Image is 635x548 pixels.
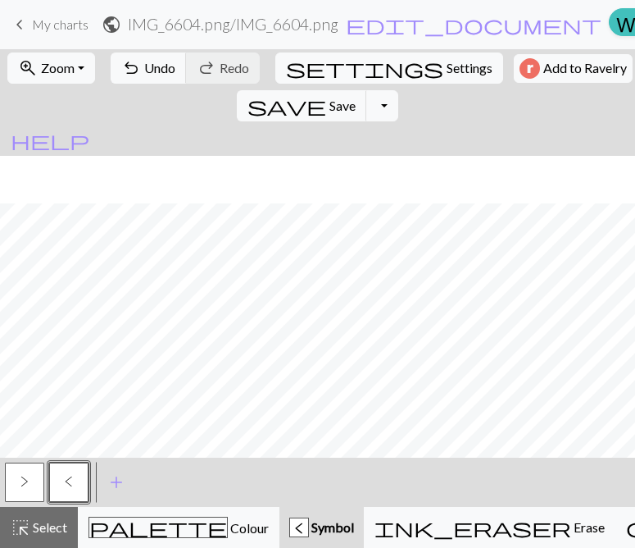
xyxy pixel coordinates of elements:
[514,54,633,83] button: Add to Ravelry
[364,507,615,548] button: Erase
[128,15,338,34] h2: IMG_6604.png / IMG_6604.png
[20,475,29,488] span: twisted purl
[30,519,67,535] span: Select
[275,53,503,84] button: SettingsSettings
[5,463,44,502] button: >
[11,516,30,539] span: highlight_alt
[121,57,141,80] span: undo
[519,58,540,79] img: Ravelry
[65,475,73,488] span: twisted knit
[571,519,605,535] span: Erase
[279,507,364,548] button: < Symbol
[32,16,88,32] span: My charts
[237,90,367,121] button: Save
[49,463,88,502] button: <
[18,57,38,80] span: zoom_in
[329,98,356,113] span: Save
[111,53,187,84] button: Undo
[89,516,227,539] span: palette
[543,58,627,79] span: Add to Ravelry
[41,60,75,75] span: Zoom
[286,58,443,78] i: Settings
[7,53,95,84] button: Zoom
[10,11,88,39] a: My charts
[11,129,89,152] span: help
[78,507,279,548] button: Colour
[309,519,354,535] span: Symbol
[346,13,601,36] span: edit_document
[374,516,571,539] span: ink_eraser
[107,471,126,494] span: add
[286,57,443,80] span: settings
[228,520,269,536] span: Colour
[144,60,175,75] span: Undo
[102,13,121,36] span: public
[290,518,308,538] div: <
[247,94,326,117] span: save
[10,13,29,36] span: keyboard_arrow_left
[447,58,492,78] span: Settings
